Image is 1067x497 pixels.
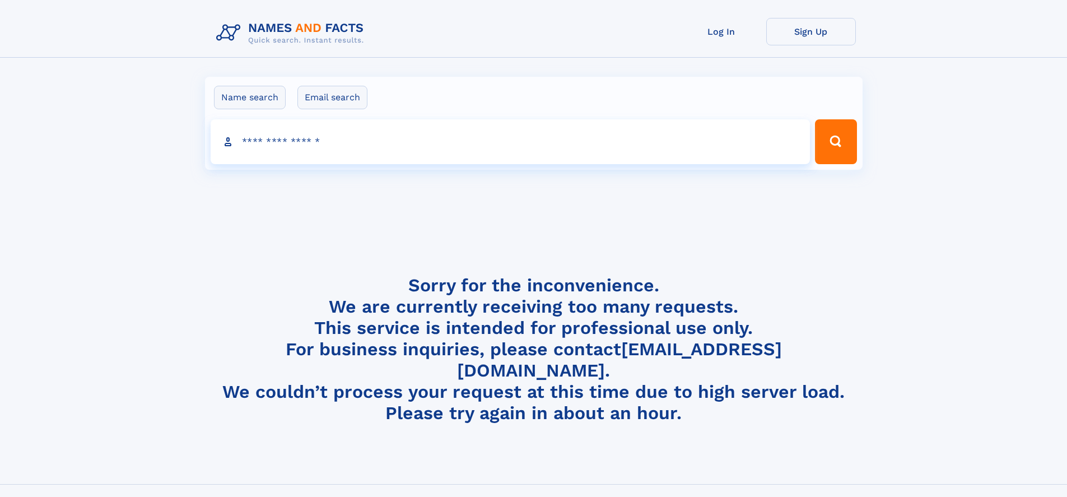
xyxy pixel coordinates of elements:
[677,18,766,45] a: Log In
[214,86,286,109] label: Name search
[212,275,856,424] h4: Sorry for the inconvenience. We are currently receiving too many requests. This service is intend...
[212,18,373,48] img: Logo Names and Facts
[211,119,810,164] input: search input
[297,86,367,109] label: Email search
[766,18,856,45] a: Sign Up
[815,119,856,164] button: Search Button
[457,338,782,381] a: [EMAIL_ADDRESS][DOMAIN_NAME]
